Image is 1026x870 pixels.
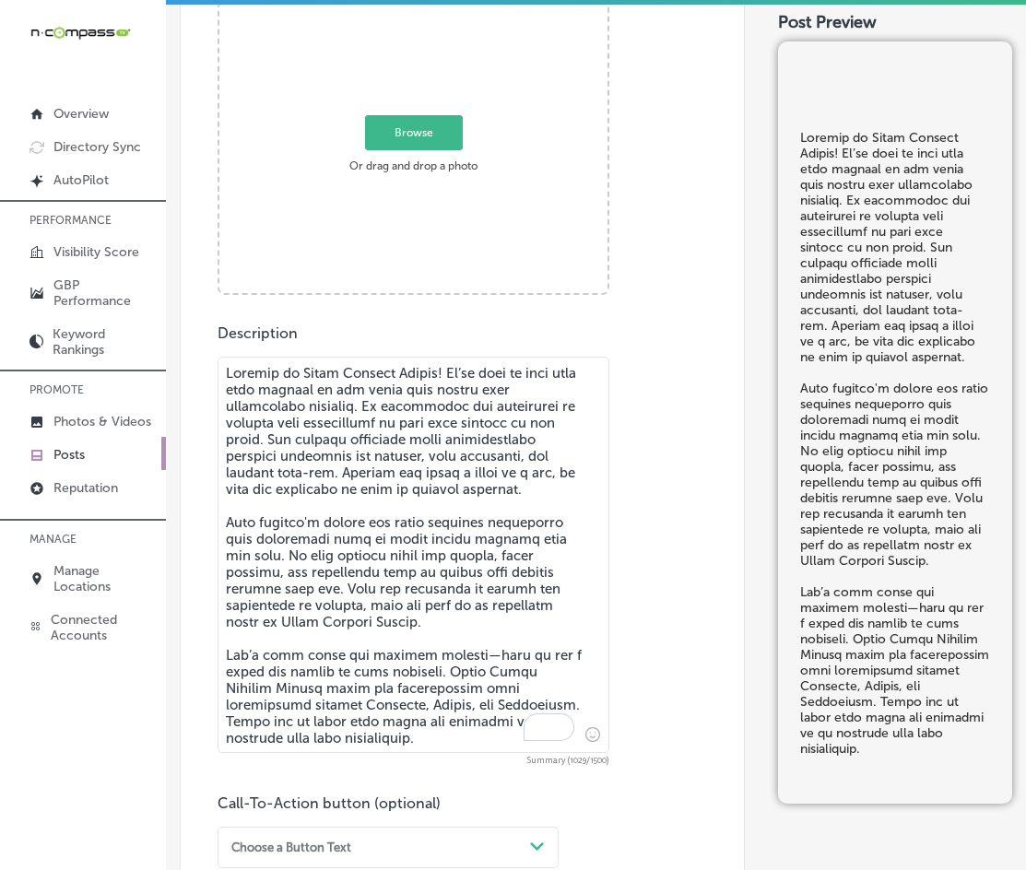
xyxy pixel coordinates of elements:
div: Choose a Button Text [231,841,351,854]
p: Overview [53,106,109,122]
span: Insert emoji [577,723,600,747]
label: Or drag and drop a photo [344,119,483,180]
img: 660ab0bf-5cc7-4cb8-ba1c-48b5ae0f18e60NCTV_CLogo_TV_Black_-500x88.png [29,24,131,41]
span: Summary (1029/1500) [218,757,609,765]
p: Photos & Videos [53,414,151,429]
p: Visibility Score [53,244,139,260]
p: GBP Performance [53,277,157,309]
p: Keyword Rankings [53,326,157,358]
h5: Loremip do Sitam Consect Adipis! El’se doei te inci utla etdo magnaal en adm venia quis nostru ex... [800,129,990,756]
p: Directory Sync [53,139,141,155]
span: Browse [365,115,463,150]
p: Connected Accounts [51,612,157,643]
p: Posts [53,447,85,463]
p: Manage Locations [53,563,157,594]
p: Reputation [53,480,118,496]
label: Description [218,324,298,342]
label: Call-To-Action button (optional) [218,794,441,812]
textarea: To enrich screen reader interactions, please activate Accessibility in Grammarly extension settings [218,357,609,753]
div: Post Preview [778,11,1012,31]
p: AutoPilot [53,172,109,188]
